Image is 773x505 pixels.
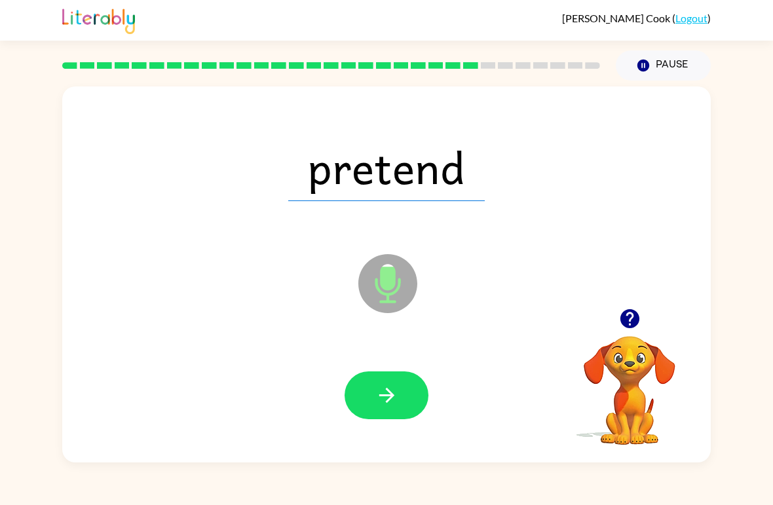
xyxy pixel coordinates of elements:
[288,133,485,201] span: pretend
[564,316,695,447] video: Your browser must support playing .mp4 files to use Literably. Please try using another browser.
[562,12,711,24] div: ( )
[675,12,707,24] a: Logout
[562,12,672,24] span: [PERSON_NAME] Cook
[616,50,711,81] button: Pause
[62,5,135,34] img: Literably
